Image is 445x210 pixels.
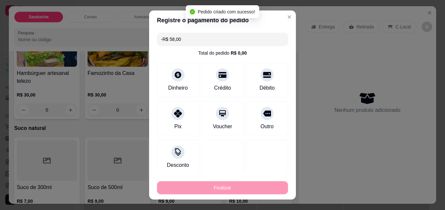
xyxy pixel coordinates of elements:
[198,50,247,56] div: Total do pedido
[284,12,295,22] button: Close
[260,84,275,92] div: Débito
[190,9,195,14] span: check-circle
[174,123,182,131] div: Pix
[214,84,231,92] div: Crédito
[231,50,247,56] div: R$ 0,00
[149,10,296,30] header: Registre o pagamento do pedido
[261,123,274,131] div: Outro
[167,161,189,169] div: Desconto
[168,84,188,92] div: Dinheiro
[198,9,255,14] span: Pedido criado com sucesso!
[213,123,232,131] div: Voucher
[161,33,284,46] input: Ex.: hambúrguer de cordeiro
